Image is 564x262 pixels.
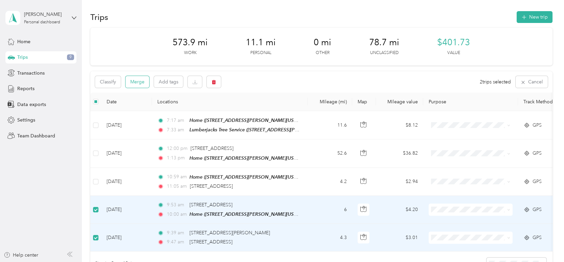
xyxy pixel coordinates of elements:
[189,127,354,133] span: Lumberjacks Tree Service ([STREET_ADDRESS][PERSON_NAME][US_STATE])
[308,196,352,224] td: 6
[376,168,423,196] td: $2.94
[17,116,35,124] span: Settings
[526,224,564,262] iframe: Everlance-gr Chat Button Frame
[189,174,311,180] span: Home ([STREET_ADDRESS][PERSON_NAME][US_STATE])
[189,211,311,217] span: Home ([STREET_ADDRESS][PERSON_NAME][US_STATE])
[308,111,352,139] td: 11.6
[517,11,552,23] button: New trip
[189,202,232,208] span: [STREET_ADDRESS]
[533,206,542,213] span: GPS
[480,78,511,85] span: 2 trips selected
[24,20,60,24] div: Personal dashboard
[533,122,542,129] span: GPS
[17,132,55,139] span: Team Dashboard
[173,37,208,48] span: 573.9 mi
[246,37,276,48] span: 11.1 mi
[167,211,186,218] span: 10:00 am
[167,201,186,209] span: 9:53 am
[101,111,152,139] td: [DATE]
[376,93,423,111] th: Mileage value
[376,139,423,167] td: $36.82
[184,50,197,56] p: Work
[308,139,352,167] td: 52.6
[167,154,186,162] span: 1:13 pm
[189,239,232,245] span: [STREET_ADDRESS]
[352,93,376,111] th: Map
[90,14,108,21] h1: Trips
[189,117,311,123] span: Home ([STREET_ADDRESS][PERSON_NAME][US_STATE])
[4,252,38,259] button: Help center
[369,37,399,48] span: 78.7 mi
[101,168,152,196] td: [DATE]
[154,76,183,87] button: Add tags
[167,238,186,246] span: 9:47 am
[376,224,423,252] td: $3.01
[17,70,45,77] span: Transactions
[167,117,186,124] span: 7:17 am
[17,54,28,61] span: Trips
[189,230,270,236] span: [STREET_ADDRESS][PERSON_NAME]
[250,50,271,56] p: Personal
[17,101,46,108] span: Data exports
[533,178,542,185] span: GPS
[516,76,548,88] button: Cancel
[308,224,352,252] td: 4.3
[376,111,423,139] td: $8.12
[533,150,542,157] span: GPS
[189,155,311,161] span: Home ([STREET_ADDRESS][PERSON_NAME][US_STATE])
[167,229,186,237] span: 9:39 am
[308,93,352,111] th: Mileage (mi)
[308,168,352,196] td: 4.2
[17,85,35,92] span: Reports
[423,93,518,111] th: Purpose
[167,145,187,152] span: 12:00 pm
[101,224,152,252] td: [DATE]
[190,183,233,189] span: [STREET_ADDRESS]
[152,93,308,111] th: Locations
[314,37,331,48] span: 0 mi
[17,38,30,45] span: Home
[376,196,423,224] td: $4.20
[167,126,186,134] span: 7:33 am
[316,50,330,56] p: Other
[101,93,152,111] th: Date
[95,76,121,88] button: Classify
[101,196,152,224] td: [DATE]
[67,54,74,60] span: 9
[437,37,470,48] span: $401.73
[370,50,399,56] p: Unclassified
[24,11,66,18] div: [PERSON_NAME]
[101,139,152,167] td: [DATE]
[447,50,460,56] p: Value
[167,183,187,190] span: 11:05 am
[167,173,186,181] span: 10:59 am
[190,146,233,151] span: [STREET_ADDRESS]
[126,76,149,88] button: Merge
